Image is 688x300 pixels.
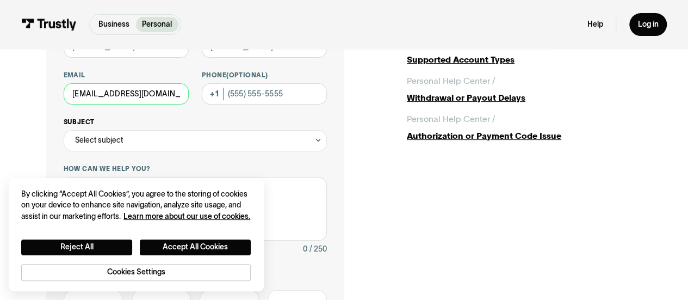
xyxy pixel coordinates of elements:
[98,19,129,30] p: Business
[407,130,642,142] div: Authorization or Payment Code Issue
[136,17,178,32] a: Personal
[407,91,642,104] div: Withdrawal or Payout Delays
[202,83,327,105] input: (555) 555-5555
[637,20,658,29] div: Log in
[21,264,251,281] button: Cookies Settings
[123,212,250,221] a: More information about your privacy, opens in a new tab
[303,243,307,255] div: 0
[75,134,123,146] div: Select subject
[142,19,172,30] p: Personal
[64,71,189,79] label: Email
[407,75,642,105] a: Personal Help Center /Withdrawal or Payout Delays
[202,71,327,79] label: Phone
[407,36,642,66] a: Personal Help Center /Supported Account Types
[21,189,251,223] div: By clicking “Accept All Cookies”, you agree to the storing of cookies on your device to enhance s...
[629,13,667,35] a: Log in
[407,113,495,125] div: Personal Help Center /
[587,20,603,29] a: Help
[21,19,77,30] img: Trustly Logo
[407,113,642,143] a: Personal Help Center /Authorization or Payment Code Issue
[64,130,327,151] div: Select subject
[64,164,327,173] label: How can we help you?
[64,118,327,126] label: Subject
[9,178,264,291] div: Cookie banner
[140,240,251,255] button: Accept All Cookies
[21,189,251,281] div: Privacy
[226,71,268,78] span: (Optional)
[407,75,495,87] div: Personal Help Center /
[64,83,189,105] input: alex@mail.com
[21,240,132,255] button: Reject All
[309,243,327,255] div: / 250
[92,17,135,32] a: Business
[407,53,642,66] div: Supported Account Types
